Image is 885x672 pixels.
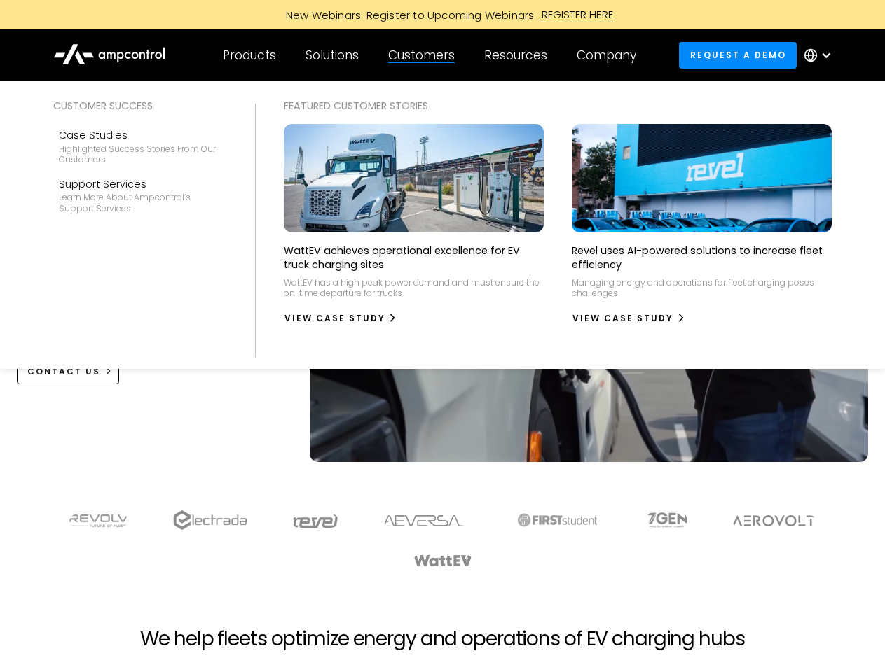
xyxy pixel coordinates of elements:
div: New Webinars: Register to Upcoming Webinars [272,8,542,22]
div: Highlighted success stories From Our Customers [59,143,221,165]
div: Support Services [59,176,221,192]
div: Solutions [306,48,359,63]
a: CONTACT US [17,358,120,384]
h2: We help fleets optimize energy and operations of EV charging hubs [140,627,744,651]
img: electrada logo [173,510,247,530]
div: Products [223,48,276,63]
a: View Case Study [572,307,686,330]
div: Learn more about Ampcontrol’s support services [59,192,221,213]
div: Customer success [53,98,227,113]
a: Request a demo [679,42,797,68]
div: Featured Customer Stories [284,98,832,113]
p: Revel uses AI-powered solutions to increase fleet efficiency [572,244,832,272]
a: New Webinars: Register to Upcoming WebinarsREGISTER HERE [128,7,758,22]
a: Support ServicesLearn more about Ampcontrol’s support services [53,171,227,220]
div: Case Studies [59,127,221,143]
p: WattEV has a high peak power demand and must ensure the on-time departure for trucks [284,277,544,299]
div: Resources [484,48,547,63]
img: Aerovolt Logo [732,515,816,526]
div: Customers [388,48,455,63]
a: View Case Study [284,307,398,330]
div: REGISTER HERE [542,7,614,22]
div: CONTACT US [27,365,100,378]
div: View Case Study [284,312,385,325]
a: Case StudiesHighlighted success stories From Our Customers [53,122,227,171]
div: View Case Study [572,312,673,325]
div: Company [577,48,636,63]
p: Managing energy and operations for fleet charging poses challenges [572,277,832,299]
img: WattEV logo [413,555,472,566]
p: WattEV achieves operational excellence for EV truck charging sites [284,244,544,272]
